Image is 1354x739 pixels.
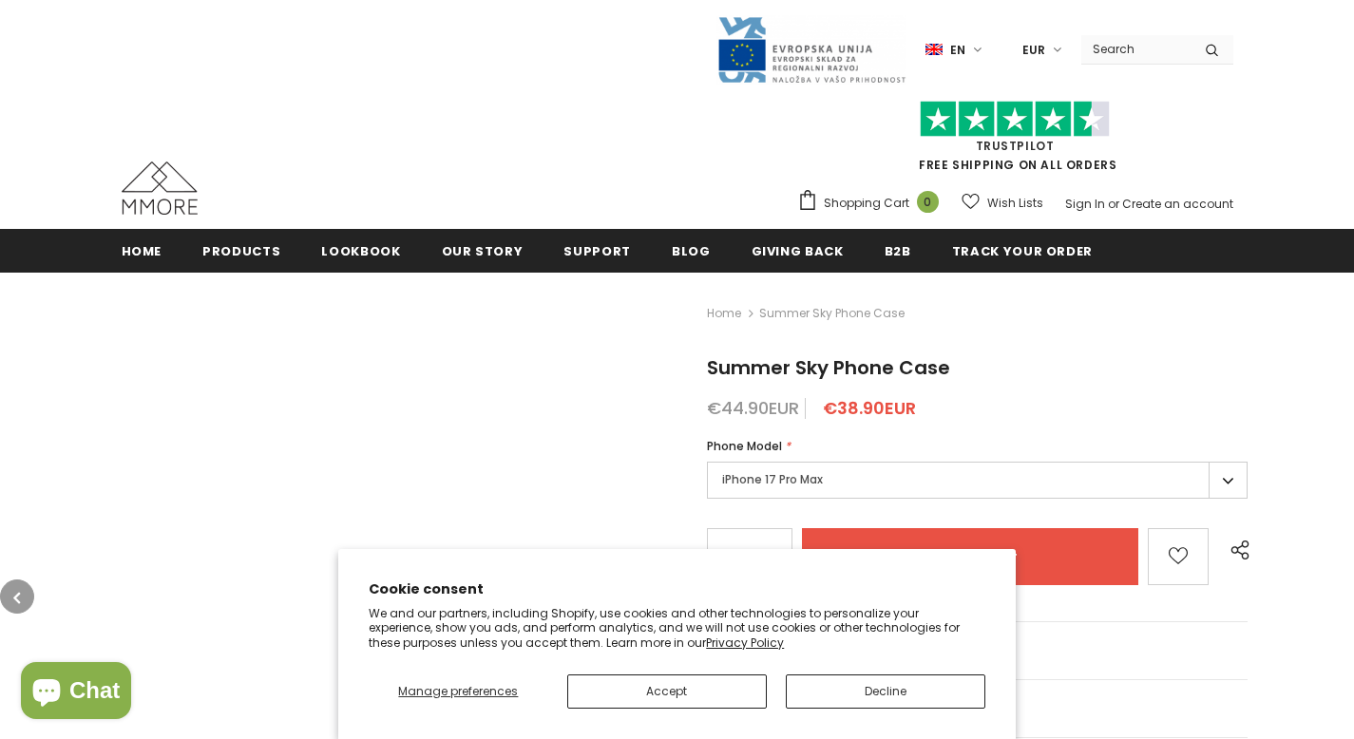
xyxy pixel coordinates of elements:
h2: Cookie consent [369,579,985,599]
img: MMORE Cases [122,161,198,215]
span: Lookbook [321,242,400,260]
a: Trustpilot [976,138,1055,154]
span: en [950,41,965,60]
span: Giving back [752,242,844,260]
span: Phone Model [707,438,782,454]
span: €44.90EUR [707,396,799,420]
span: FREE SHIPPING ON ALL ORDERS [797,109,1233,173]
span: Track your order [952,242,1093,260]
span: Shopping Cart [824,194,909,213]
span: €38.90EUR [823,396,916,420]
a: Our Story [442,229,524,272]
span: Blog [672,242,711,260]
p: We and our partners, including Shopify, use cookies and other technologies to personalize your ex... [369,606,985,651]
a: B2B [885,229,911,272]
a: Giving back [752,229,844,272]
a: Blog [672,229,711,272]
span: Products [202,242,280,260]
a: Wish Lists [962,186,1043,219]
span: Manage preferences [398,683,518,699]
span: Summer Sky Phone Case [759,302,905,325]
a: Shopping Cart 0 [797,189,948,218]
input: Search Site [1081,35,1191,63]
button: Manage preferences [369,674,547,709]
a: Lookbook [321,229,400,272]
a: Home [122,229,162,272]
input: Add to cart [802,528,1138,585]
span: Summer Sky Phone Case [707,354,950,381]
span: or [1108,196,1119,212]
span: Wish Lists [987,194,1043,213]
button: Accept [567,674,767,709]
a: Sign In [1065,196,1105,212]
a: Privacy Policy [706,635,784,651]
span: B2B [885,242,911,260]
span: Home [122,242,162,260]
label: iPhone 17 Pro Max [707,462,1248,499]
a: Track your order [952,229,1093,272]
img: i-lang-1.png [925,42,943,58]
a: support [563,229,631,272]
span: 0 [917,191,939,213]
span: EUR [1022,41,1045,60]
span: support [563,242,631,260]
span: Our Story [442,242,524,260]
a: Javni Razpis [716,41,906,57]
button: Decline [786,674,985,709]
img: Javni Razpis [716,15,906,85]
inbox-online-store-chat: Shopify online store chat [15,662,137,724]
a: Products [202,229,280,272]
a: Home [707,302,741,325]
a: Create an account [1122,196,1233,212]
img: Trust Pilot Stars [920,101,1110,138]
